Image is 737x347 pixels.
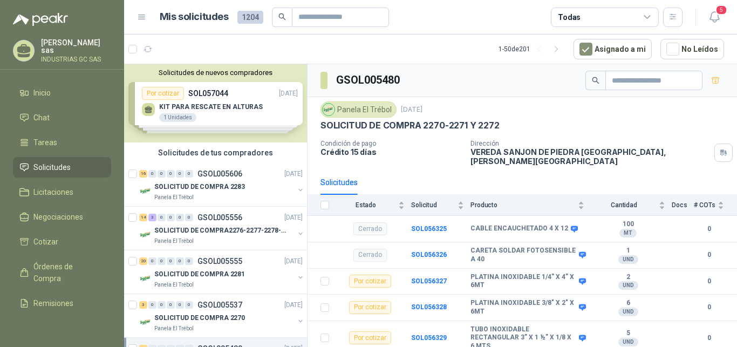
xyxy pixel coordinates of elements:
button: Solicitudes de nuevos compradores [128,69,303,77]
span: Órdenes de Compra [33,261,101,284]
div: 3 [148,214,156,221]
div: 0 [158,301,166,309]
a: Configuración [13,318,111,338]
p: GSOL005555 [197,257,242,265]
div: 3 [139,301,147,309]
p: SOLICITUD DE COMPRA 2281 [154,269,245,280]
p: [DATE] [284,256,303,267]
th: Solicitud [411,195,470,216]
b: CARETA SOLDAR FOTOSENSIBLE A 40 [470,247,576,263]
p: GSOL005537 [197,301,242,309]
b: PLATINA INOXIDABLE 3/8" X 2" X 6MT [470,299,576,316]
span: Inicio [33,87,51,99]
span: Producto [470,201,576,209]
p: Dirección [470,140,710,147]
span: Cantidad [591,201,657,209]
b: 5 [591,329,665,338]
div: 0 [167,170,175,178]
img: Company Logo [139,228,152,241]
b: 0 [694,250,724,260]
a: 3 0 0 0 0 0 GSOL005537[DATE] Company LogoSOLICITUD DE COMPRA 2270Panela El Trébol [139,298,305,333]
span: # COTs [694,201,715,209]
p: SOLICITUD DE COMPRA 2283 [154,182,245,192]
div: UND [618,255,638,264]
p: [DATE] [284,169,303,179]
div: 0 [185,257,193,265]
div: 0 [167,214,175,221]
p: Crédito 15 días [320,147,462,157]
div: Solicitudes de nuevos compradoresPor cotizarSOL057044[DATE] KIT PARA RESCATE EN ALTURAS1 Unidades... [124,64,307,142]
a: 20 0 0 0 0 0 GSOL005555[DATE] Company LogoSOLICITUD DE COMPRA 2281Panela El Trébol [139,255,305,289]
a: SOL056328 [411,303,447,311]
p: SOLICITUD DE COMPRA 2270-2271 Y 2272 [320,120,500,131]
div: 0 [176,170,184,178]
img: Company Logo [139,316,152,329]
span: 1204 [237,11,263,24]
p: SOLICITUD DE COMPRA2276-2277-2278-2284-2285- [154,226,289,236]
div: UND [618,308,638,316]
th: Docs [672,195,694,216]
span: Chat [33,112,50,124]
span: search [278,13,286,21]
p: [DATE] [401,105,422,115]
div: Panela El Trébol [320,101,397,118]
div: 0 [158,257,166,265]
a: Licitaciones [13,182,111,202]
div: 1 - 50 de 201 [499,40,565,58]
b: 6 [591,299,665,308]
a: SOL056326 [411,251,447,258]
a: SOL056325 [411,225,447,233]
button: 5 [705,8,724,27]
div: Cerrado [353,222,387,235]
div: 0 [176,257,184,265]
div: 0 [148,301,156,309]
th: Producto [470,195,591,216]
div: UND [618,338,638,346]
button: No Leídos [660,39,724,59]
div: 0 [167,257,175,265]
div: Cerrado [353,249,387,262]
span: 5 [715,5,727,15]
div: UND [618,281,638,290]
p: GSOL005606 [197,170,242,178]
div: 20 [139,257,147,265]
div: 0 [158,214,166,221]
h1: Mis solicitudes [160,9,229,25]
a: SOL056329 [411,334,447,342]
a: Inicio [13,83,111,103]
div: Solicitudes de tus compradores [124,142,307,163]
h3: GSOL005480 [336,72,401,89]
div: Todas [558,11,581,23]
th: # COTs [694,195,737,216]
b: 0 [694,224,724,234]
p: INDUSTRIAS GC SAS [41,56,111,63]
b: CABLE ENCAUCHETADO 4 X 12 [470,224,568,233]
span: Licitaciones [33,186,73,198]
div: 0 [185,214,193,221]
div: 0 [185,170,193,178]
div: Por cotizar [349,275,391,288]
img: Company Logo [139,185,152,198]
a: Remisiones [13,293,111,314]
p: Condición de pago [320,140,462,147]
span: Cotizar [33,236,58,248]
a: Cotizar [13,232,111,252]
p: Panela El Trébol [154,324,194,333]
div: MT [619,229,637,237]
a: SOL056327 [411,277,447,285]
b: PLATINA INOXIDABLE 1/4” X 4” X 6MT [470,273,576,290]
img: Company Logo [323,104,335,115]
th: Cantidad [591,195,672,216]
a: Solicitudes [13,157,111,178]
p: GSOL005556 [197,214,242,221]
p: Panela El Trébol [154,237,194,246]
p: [DATE] [284,300,303,310]
b: 100 [591,220,665,229]
div: 0 [148,170,156,178]
div: Por cotizar [349,331,391,344]
button: Asignado a mi [574,39,652,59]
